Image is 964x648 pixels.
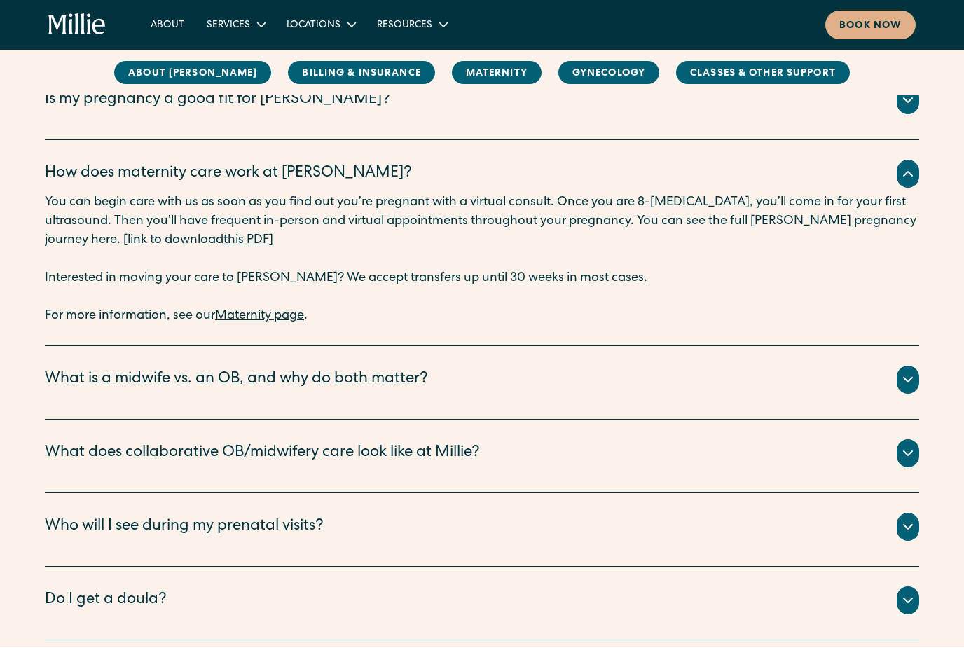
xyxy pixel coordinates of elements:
div: Services [207,19,250,34]
div: Book now [839,20,902,34]
a: About [139,13,195,36]
div: Is my pregnancy a good fit for [PERSON_NAME]? [45,90,390,113]
a: home [48,14,106,36]
div: Locations [275,13,366,36]
div: What is a midwife vs. an OB, and why do both matter? [45,369,428,392]
a: Book now [825,11,916,40]
a: this PDF [223,235,269,247]
div: Resources [377,19,432,34]
div: Locations [287,19,340,34]
a: About [PERSON_NAME] [114,62,271,85]
div: Resources [366,13,457,36]
div: Do I get a doula? [45,590,167,613]
div: How does maternity care work at [PERSON_NAME]? [45,163,412,186]
div: Who will I see during my prenatal visits? [45,516,324,539]
p: You can begin care with us as soon as you find out you’re pregnant with a virtual consult. Once y... [45,194,919,270]
a: Maternity page [215,310,304,323]
p: For more information, see our . [45,289,919,326]
a: Gynecology [558,62,659,85]
a: Classes & Other Support [676,62,850,85]
a: Billing & Insurance [288,62,434,85]
a: MAternity [452,62,542,85]
div: What does collaborative OB/midwifery care look like at Millie? [45,443,480,466]
p: Interested in moving your care to [PERSON_NAME]? We accept transfers up until 30 weeks in most ca... [45,270,919,289]
div: Services [195,13,275,36]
